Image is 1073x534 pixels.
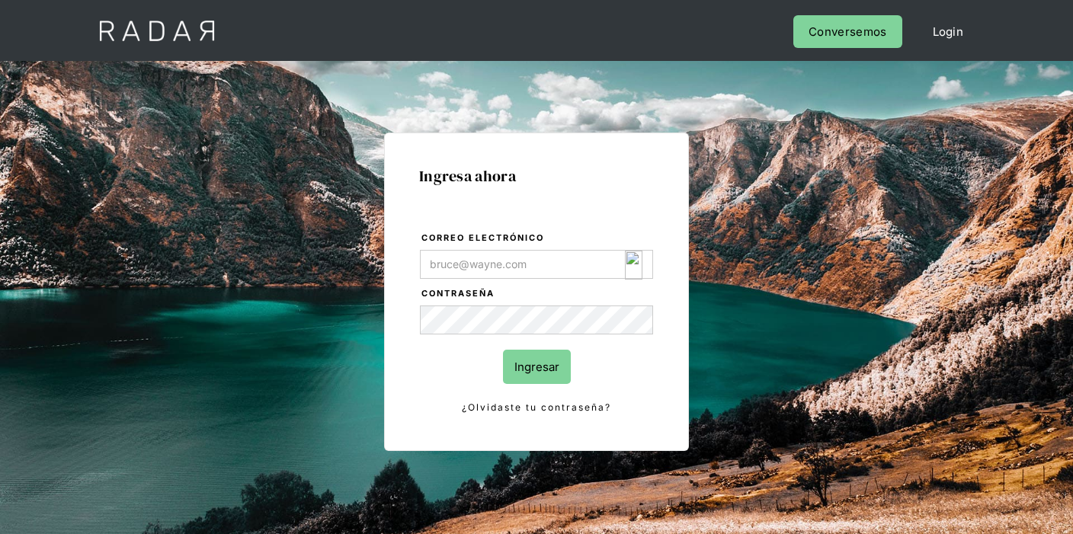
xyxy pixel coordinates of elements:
[420,250,653,279] input: bruce@wayne.com
[625,251,642,280] img: icon_180.svg
[421,286,653,302] label: Contraseña
[918,15,979,48] a: Login
[793,15,902,48] a: Conversemos
[419,168,654,184] h1: Ingresa ahora
[419,230,654,416] form: Login Form
[503,350,571,384] input: Ingresar
[421,231,653,246] label: Correo electrónico
[420,399,653,416] a: ¿Olvidaste tu contraseña?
